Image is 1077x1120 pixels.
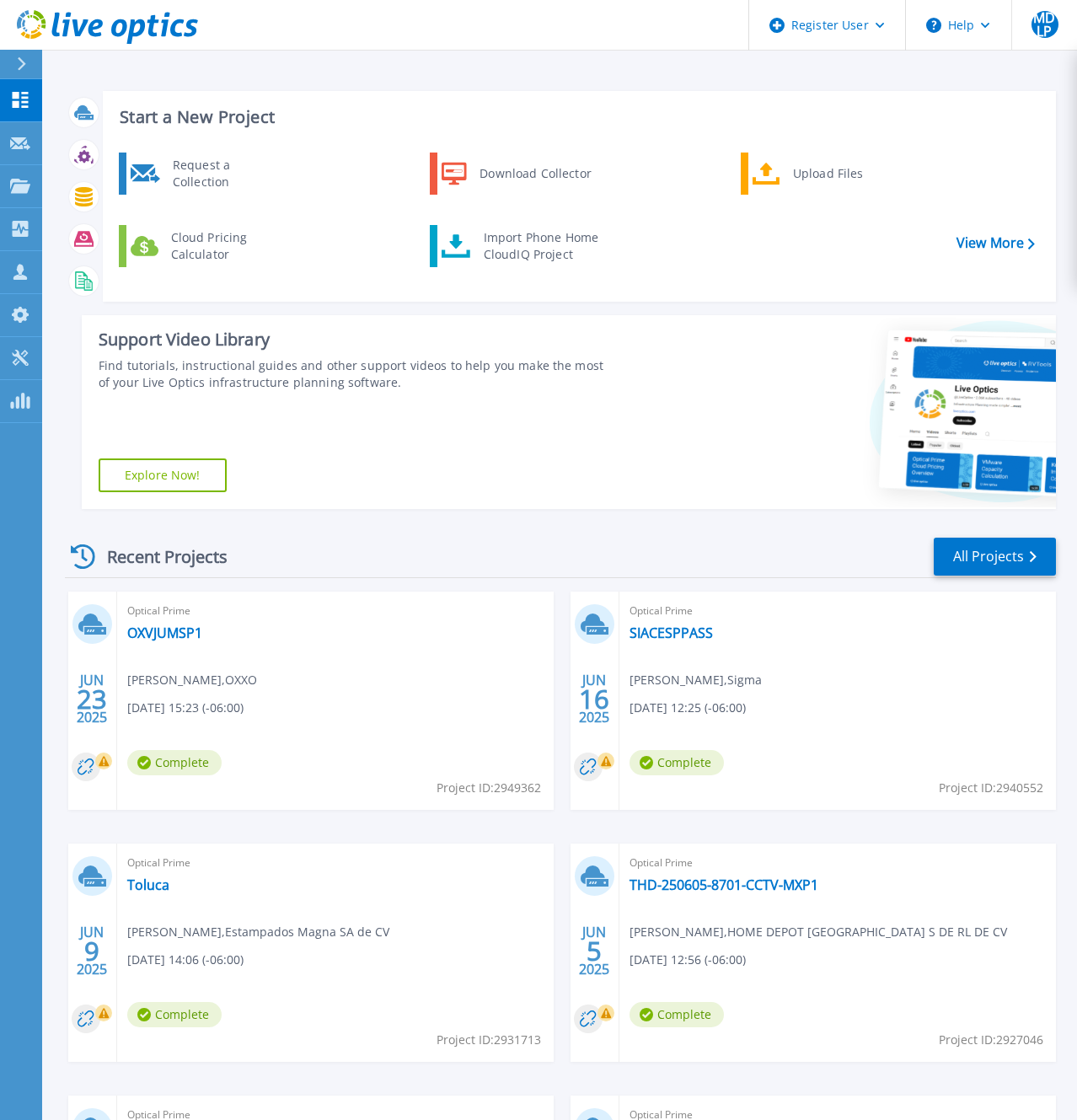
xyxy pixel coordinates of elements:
a: OXVJUMSP1 [127,624,202,641]
a: THD-250605-8701-CCTV-MXP1 [630,876,818,893]
div: Find tutorials, instructional guides and other support videos to help you make the most of your L... [99,357,605,391]
span: 5 [587,944,602,958]
a: Cloud Pricing Calculator [119,225,292,267]
span: 16 [579,692,609,706]
div: JUN 2025 [76,668,108,730]
div: Request a Collection [164,157,287,190]
h3: Start a New Project [120,108,1034,126]
div: JUN 2025 [578,920,610,982]
div: Recent Projects [65,536,250,577]
div: Upload Files [785,157,909,190]
span: [PERSON_NAME] , HOME DEPOT [GEOGRAPHIC_DATA] S DE RL DE CV [630,923,1007,941]
a: All Projects [934,538,1056,576]
span: Optical Prime [630,854,1046,872]
span: 23 [77,692,107,706]
span: Optical Prime [127,602,544,620]
span: [DATE] 14:06 (-06:00) [127,951,244,969]
div: Cloud Pricing Calculator [163,229,287,263]
span: [PERSON_NAME] , Sigma [630,671,762,689]
div: JUN 2025 [578,668,610,730]
a: View More [956,235,1035,251]
a: Toluca [127,876,169,893]
span: [DATE] 12:56 (-06:00) [630,951,746,969]
div: JUN 2025 [76,920,108,982]
span: [PERSON_NAME] , Estampados Magna SA de CV [127,923,389,941]
div: Download Collector [471,157,598,190]
span: Project ID: 2931713 [437,1031,541,1049]
span: Complete [127,750,222,775]
div: Import Phone Home CloudIQ Project [475,229,607,263]
span: Project ID: 2949362 [437,779,541,797]
span: [PERSON_NAME] , OXXO [127,671,257,689]
span: Complete [630,1002,724,1027]
span: 9 [84,944,99,958]
span: Complete [630,750,724,775]
span: MDLP [1031,11,1058,38]
span: Optical Prime [630,602,1046,620]
a: Explore Now! [99,458,227,492]
a: SIACESPPASS [630,624,713,641]
a: Upload Files [741,153,914,195]
span: Project ID: 2927046 [939,1031,1043,1049]
span: Optical Prime [127,854,544,872]
a: Request a Collection [119,153,292,195]
div: Support Video Library [99,329,605,351]
span: Project ID: 2940552 [939,779,1043,797]
span: [DATE] 12:25 (-06:00) [630,699,746,717]
span: [DATE] 15:23 (-06:00) [127,699,244,717]
span: Complete [127,1002,222,1027]
a: Download Collector [430,153,603,195]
